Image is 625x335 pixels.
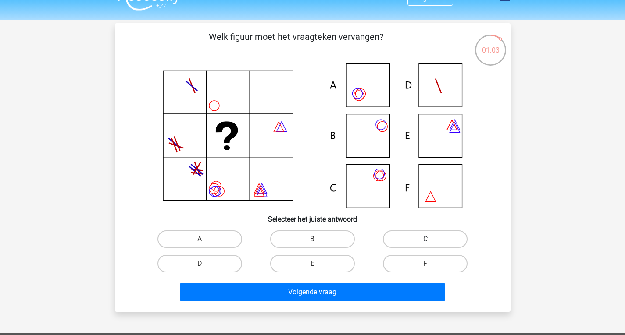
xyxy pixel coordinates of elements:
[270,255,355,272] label: E
[157,230,242,248] label: A
[474,34,507,56] div: 01:03
[180,283,445,301] button: Volgende vraag
[383,255,468,272] label: F
[270,230,355,248] label: B
[129,208,496,223] h6: Selecteer het juiste antwoord
[129,30,464,56] p: Welk figuur moet het vraagteken vervangen?
[383,230,468,248] label: C
[157,255,242,272] label: D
